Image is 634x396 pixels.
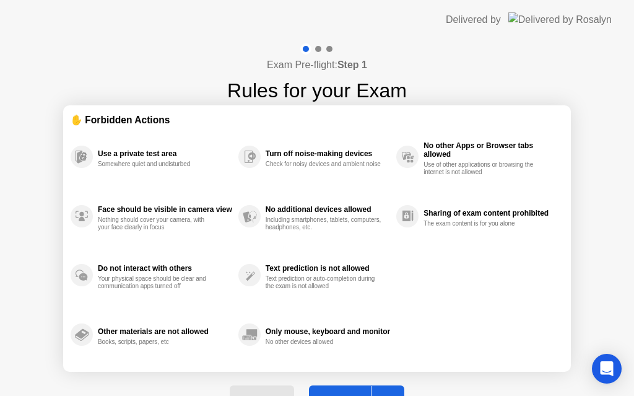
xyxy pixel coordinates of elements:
[98,338,215,346] div: Books, scripts, papers, etc
[423,161,541,176] div: Use of other applications or browsing the internet is not allowed
[266,216,383,231] div: Including smartphones, tablets, computers, headphones, etc.
[266,327,390,336] div: Only mouse, keyboard and monitor
[266,338,383,346] div: No other devices allowed
[266,205,390,214] div: No additional devices allowed
[423,209,557,218] div: Sharing of exam content prohibited
[98,264,232,273] div: Do not interact with others
[423,141,557,159] div: No other Apps or Browser tabs allowed
[267,58,367,73] h4: Exam Pre-flight:
[71,113,563,127] div: ✋ Forbidden Actions
[98,216,215,231] div: Nothing should cover your camera, with your face clearly in focus
[266,264,390,273] div: Text prediction is not allowed
[446,12,501,27] div: Delivered by
[98,275,215,290] div: Your physical space should be clear and communication apps turned off
[98,149,232,158] div: Use a private test area
[337,59,367,70] b: Step 1
[266,161,383,168] div: Check for noisy devices and ambient noise
[98,205,232,214] div: Face should be visible in camera view
[266,275,383,290] div: Text prediction or auto-completion during the exam is not allowed
[98,327,232,336] div: Other materials are not allowed
[266,149,390,158] div: Turn off noise-making devices
[592,354,622,384] div: Open Intercom Messenger
[423,220,541,227] div: The exam content is for you alone
[227,76,407,105] h1: Rules for your Exam
[98,161,215,168] div: Somewhere quiet and undisturbed
[508,12,612,27] img: Delivered by Rosalyn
